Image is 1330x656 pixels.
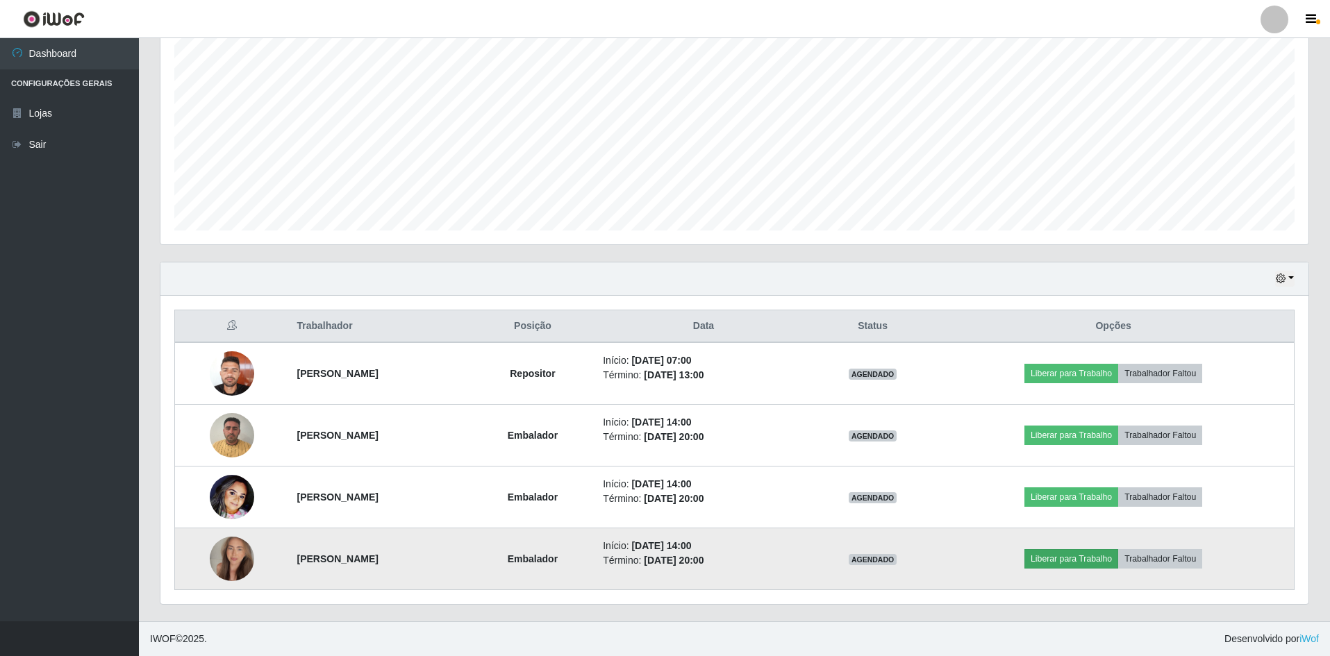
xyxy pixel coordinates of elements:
img: 1758218822421.jpeg [210,519,254,598]
li: Início: [603,415,804,430]
img: 1757639934081.jpeg [210,475,254,519]
time: [DATE] 14:00 [631,417,691,428]
th: Data [595,310,813,343]
th: Opções [933,310,1294,343]
time: [DATE] 20:00 [644,555,704,566]
strong: [PERSON_NAME] [297,553,378,564]
time: [DATE] 20:00 [644,493,704,504]
button: Trabalhador Faltou [1118,487,1202,507]
span: AGENDADO [849,554,897,565]
span: IWOF [150,633,176,644]
li: Término: [603,491,804,506]
time: [DATE] 14:00 [631,478,691,489]
strong: [PERSON_NAME] [297,430,378,441]
button: Trabalhador Faltou [1118,364,1202,383]
strong: Embalador [508,491,558,503]
strong: [PERSON_NAME] [297,368,378,379]
li: Início: [603,477,804,491]
th: Posição [471,310,595,343]
button: Liberar para Trabalho [1024,426,1118,445]
li: Término: [603,430,804,444]
time: [DATE] 13:00 [644,369,704,380]
time: [DATE] 14:00 [631,540,691,551]
span: AGENDADO [849,369,897,380]
span: Desenvolvido por [1224,632,1319,646]
li: Início: [603,539,804,553]
li: Término: [603,553,804,568]
th: Status [813,310,933,343]
button: Liberar para Trabalho [1024,549,1118,569]
a: iWof [1299,633,1319,644]
img: 1757182475196.jpeg [210,405,254,464]
time: [DATE] 07:00 [631,355,691,366]
span: AGENDADO [849,492,897,503]
strong: Embalador [508,553,558,564]
li: Início: [603,353,804,368]
th: Trabalhador [288,310,470,343]
img: 1758284303557.jpeg [210,344,254,403]
button: Liberar para Trabalho [1024,487,1118,507]
strong: [PERSON_NAME] [297,491,378,503]
time: [DATE] 20:00 [644,431,704,442]
strong: Repositor [510,368,555,379]
img: CoreUI Logo [23,10,85,28]
button: Trabalhador Faltou [1118,426,1202,445]
button: Liberar para Trabalho [1024,364,1118,383]
li: Término: [603,368,804,382]
button: Trabalhador Faltou [1118,549,1202,569]
span: © 2025 . [150,632,207,646]
strong: Embalador [508,430,558,441]
span: AGENDADO [849,430,897,441]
